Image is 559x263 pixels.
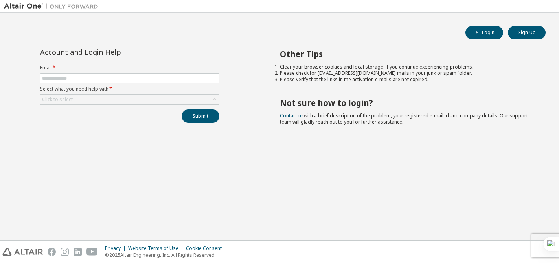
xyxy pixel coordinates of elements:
[280,112,528,125] span: with a brief description of the problem, your registered e-mail id and company details. Our suppo...
[4,2,102,10] img: Altair One
[48,248,56,256] img: facebook.svg
[508,26,546,39] button: Sign Up
[2,248,43,256] img: altair_logo.svg
[40,49,184,55] div: Account and Login Help
[280,112,304,119] a: Contact us
[128,245,186,252] div: Website Terms of Use
[86,248,98,256] img: youtube.svg
[280,49,532,59] h2: Other Tips
[40,95,219,104] div: Click to select
[40,65,219,71] label: Email
[465,26,503,39] button: Login
[61,248,69,256] img: instagram.svg
[280,98,532,108] h2: Not sure how to login?
[280,70,532,76] li: Please check for [EMAIL_ADDRESS][DOMAIN_NAME] mails in your junk or spam folder.
[186,245,226,252] div: Cookie Consent
[182,109,219,123] button: Submit
[280,64,532,70] li: Clear your browser cookies and local storage, if you continue experiencing problems.
[105,245,128,252] div: Privacy
[280,76,532,83] li: Please verify that the links in the activation e-mails are not expired.
[42,96,73,103] div: Click to select
[105,252,226,258] p: © 2025 Altair Engineering, Inc. All Rights Reserved.
[74,248,82,256] img: linkedin.svg
[40,86,219,92] label: Select what you need help with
